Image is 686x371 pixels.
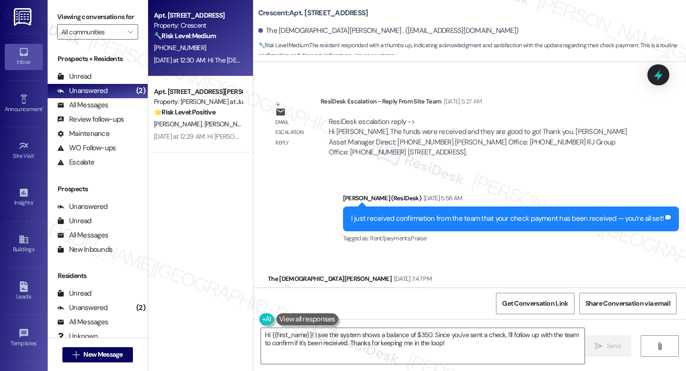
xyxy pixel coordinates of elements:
strong: 🔧 Risk Level: Medium [258,41,309,49]
div: Apt. [STREET_ADDRESS][PERSON_NAME] at June Road 2 [154,87,242,97]
div: The [DEMOGRAPHIC_DATA][PERSON_NAME] [268,274,432,287]
span: • [42,104,44,111]
div: The [DEMOGRAPHIC_DATA][PERSON_NAME] . ([EMAIL_ADDRESS][DOMAIN_NAME]) [258,26,518,36]
div: (2) [134,300,148,315]
div: (2) [134,83,148,98]
div: [PERSON_NAME] (ResiDesk) [343,193,679,206]
div: Unanswered [57,202,108,212]
button: Send [585,335,631,357]
span: Rent/payments , [370,234,411,242]
span: Share Conversation via email [585,299,670,309]
i:  [656,342,663,350]
div: WO Follow-ups [57,143,116,153]
span: [PERSON_NAME] [154,120,204,128]
i:  [128,28,133,36]
strong: 🔧 Risk Level: Medium [154,31,216,40]
button: Get Conversation Link [496,293,574,314]
span: • [37,339,38,345]
div: Prospects + Residents [48,54,148,64]
div: Residents [48,271,148,281]
span: Send [606,341,621,351]
div: Apt. [STREET_ADDRESS] [154,10,242,21]
div: [DATE] 5:56 AM [421,193,463,203]
button: New Message [62,347,133,362]
span: Get Conversation Link [502,299,568,309]
a: Leads [5,278,43,304]
div: All Messages [57,230,108,240]
div: Unanswered [57,303,108,313]
div: All Messages [57,100,108,110]
span: New Message [83,350,122,360]
a: Site Visit • [5,138,43,164]
div: Unread [57,289,91,299]
div: ResiDesk Escalation - Reply From Site Team [321,96,643,110]
i:  [595,342,602,350]
div: Property: [PERSON_NAME] at June Road [154,97,242,107]
a: Templates • [5,325,43,351]
div: All Messages [57,317,108,327]
span: [PHONE_NUMBER] [154,43,206,52]
span: [PERSON_NAME] [204,120,252,128]
div: Escalate [57,157,94,167]
div: Email escalation reply [275,117,313,148]
span: : The resident responded with a thumbs up, indicating acknowledgment and satisfaction with the up... [258,41,686,61]
i:  [72,351,80,359]
div: Unanswered [57,86,108,96]
div: I just received confirmation from the team that your check payment has been received — you’re all... [351,214,664,224]
a: Inbox [5,44,43,70]
input: All communities [61,24,123,40]
div: [DATE] 5:27 AM [442,96,482,106]
div: Property: Crescent [154,21,242,31]
div: Tagged as: [343,231,679,245]
div: Review follow-ups [57,114,124,124]
span: • [33,198,34,205]
div: ResiDesk escalation reply -> Hi [PERSON_NAME], The funds were received and they are good to go! T... [329,117,627,157]
a: Insights • [5,185,43,210]
img: ResiDesk Logo [14,8,33,26]
b: Crescent: Apt. [STREET_ADDRESS] [258,8,368,18]
div: Unread [57,72,91,82]
div: [DATE] 7:47 PM [392,274,432,284]
div: Prospects [48,184,148,194]
a: Buildings [5,231,43,257]
div: New Inbounds [57,245,112,255]
textarea: Hi {{first_name}}! I see the system shows a balance of $350. Since you've sent a check, I'll foll... [261,328,585,364]
strong: 🌟 Risk Level: Positive [154,108,215,116]
label: Viewing conversations for [57,10,138,24]
span: • [34,151,36,158]
div: Unread [57,216,91,226]
button: Share Conversation via email [579,293,676,314]
span: Praise [411,234,426,242]
div: Unknown [57,331,98,341]
div: Maintenance [57,129,110,139]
